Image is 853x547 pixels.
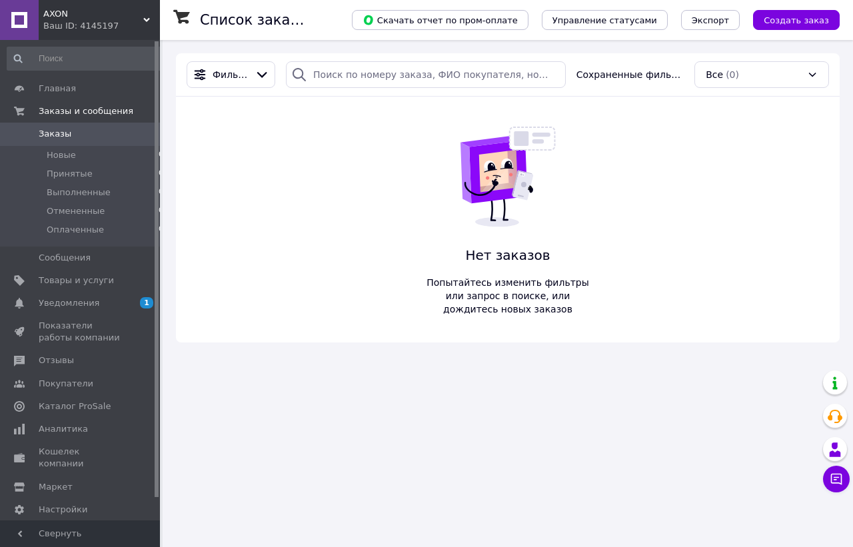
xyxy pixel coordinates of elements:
[39,252,91,264] span: Сообщения
[39,320,123,344] span: Показатели работы компании
[363,14,518,26] span: Скачать отчет по пром-оплате
[542,10,668,30] button: Управление статусами
[39,297,99,309] span: Уведомления
[764,15,829,25] span: Создать заказ
[39,400,111,412] span: Каталог ProSale
[740,14,840,25] a: Создать заказ
[39,105,133,117] span: Заказы и сообщения
[726,69,739,80] span: (0)
[39,378,93,390] span: Покупатели
[47,168,93,180] span: Принятые
[7,47,165,71] input: Поиск
[200,12,315,28] h1: Список заказов
[39,354,74,366] span: Отзывы
[159,224,163,236] span: 0
[39,423,88,435] span: Аналитика
[43,20,160,32] div: Ваш ID: 4145197
[823,466,850,492] button: Чат с покупателем
[47,224,104,236] span: Оплаченные
[681,10,740,30] button: Экспорт
[39,83,76,95] span: Главная
[286,61,566,88] input: Поиск по номеру заказа, ФИО покупателя, номеру телефона, Email, номеру накладной
[43,8,143,20] span: AXON
[39,446,123,470] span: Кошелек компании
[39,128,71,140] span: Заказы
[576,68,684,81] span: Сохраненные фильтры:
[140,297,153,308] span: 1
[213,68,249,81] span: Фильтры
[47,187,111,199] span: Выполненные
[352,10,528,30] button: Скачать отчет по пром-оплате
[47,205,105,217] span: Отмененные
[159,205,163,217] span: 0
[420,276,596,316] span: Попытайтесь изменить фильтры или запрос в поиске, или дождитесь новых заказов
[552,15,657,25] span: Управление статусами
[692,15,729,25] span: Экспорт
[159,187,163,199] span: 0
[159,149,163,161] span: 0
[47,149,76,161] span: Новые
[706,68,723,81] span: Все
[39,274,114,286] span: Товары и услуги
[420,246,596,265] span: Нет заказов
[753,10,840,30] button: Создать заказ
[39,504,87,516] span: Настройки
[159,168,163,180] span: 0
[39,481,73,493] span: Маркет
